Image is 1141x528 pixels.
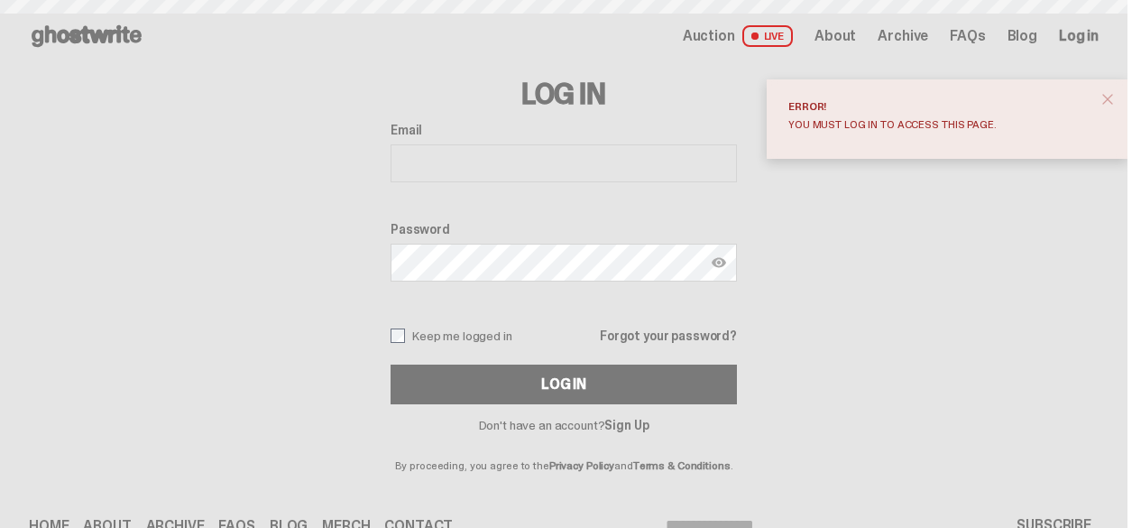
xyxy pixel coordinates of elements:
a: Sign Up [604,417,649,433]
a: Log in [1059,29,1099,43]
label: Keep me logged in [391,329,512,343]
a: About [814,29,856,43]
div: Log In [541,377,586,392]
h3: Log In [391,79,737,108]
img: Show password [712,255,726,270]
p: Don't have an account? [391,419,737,431]
div: Error! [788,101,1091,112]
a: Forgot your password? [600,329,737,342]
a: Auction LIVE [683,25,793,47]
a: Terms & Conditions [633,459,731,473]
label: Email [391,123,737,137]
span: Auction [683,29,735,43]
a: Archive [878,29,928,43]
a: Privacy Policy [549,459,614,473]
p: By proceeding, you agree to the and . [391,431,737,471]
button: Log In [391,365,737,404]
div: You must log in to access this page. [788,119,1091,130]
input: Keep me logged in [391,329,405,343]
label: Password [391,222,737,236]
button: close [1091,83,1124,116]
a: Blog [1008,29,1037,43]
a: FAQs [950,29,985,43]
span: LIVE [742,25,794,47]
